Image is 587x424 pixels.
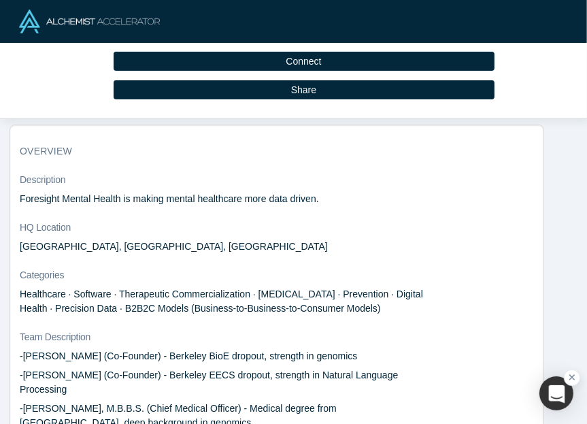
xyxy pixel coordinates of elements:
h3: overview [20,144,515,159]
dt: Team Description [20,330,534,344]
dt: HQ Location [20,221,534,235]
dt: Categories [20,268,534,282]
dd: [GEOGRAPHIC_DATA], [GEOGRAPHIC_DATA], [GEOGRAPHIC_DATA] [20,240,429,254]
p: Foresight Mental Health is making mental healthcare more data driven. [20,192,429,206]
dt: Description [20,173,534,187]
button: Share [114,80,494,99]
img: Alchemist Logo [19,10,160,33]
span: Healthcare · Software · Therapeutic Commercialization · [MEDICAL_DATA] · Prevention · Digital Hea... [20,289,423,314]
p: -[PERSON_NAME] (Co-Founder) - Berkeley EECS dropout, strength in Natural Language Processing [20,368,429,397]
p: -[PERSON_NAME] (Co-Founder) - Berkeley BioE dropout, strength in genomics [20,349,429,363]
button: Connect [114,52,494,71]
